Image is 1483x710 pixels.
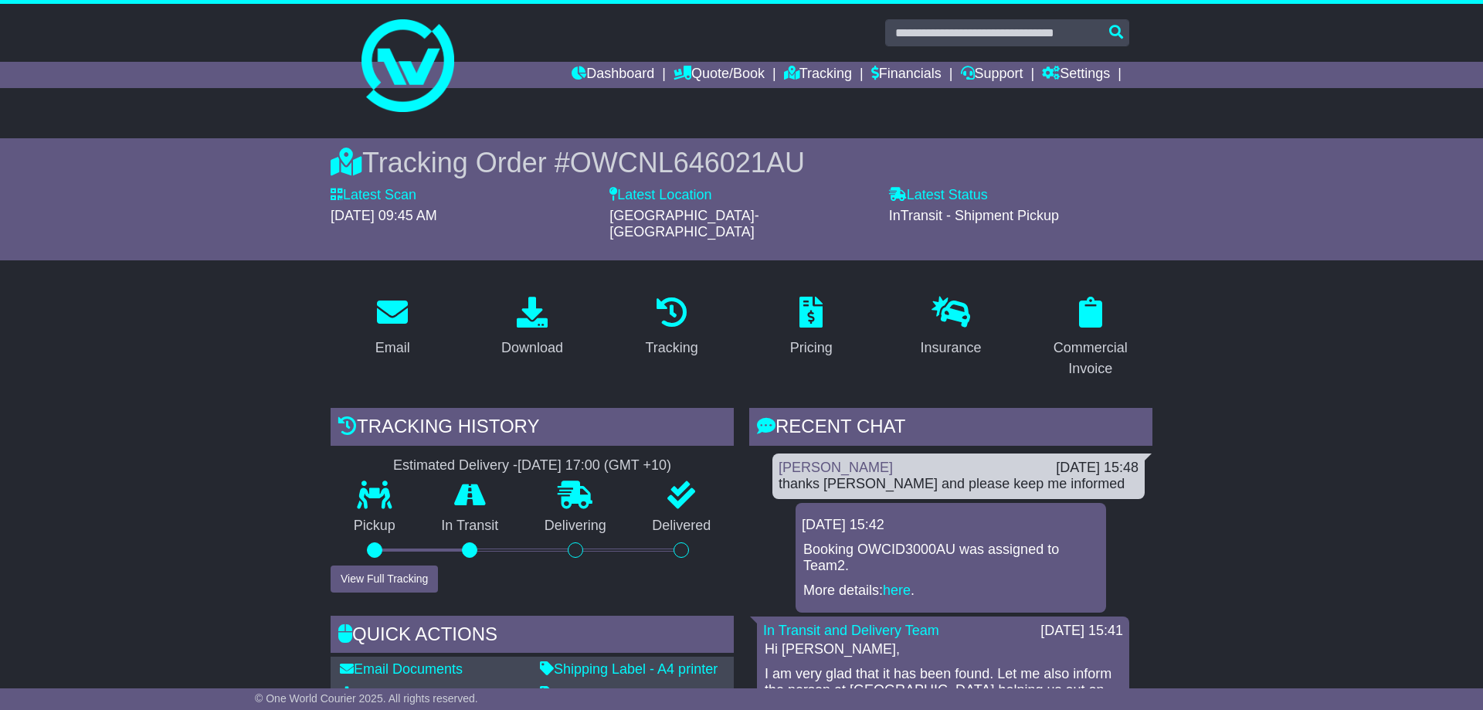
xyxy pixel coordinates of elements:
a: Dashboard [572,62,654,88]
p: Delivering [521,518,630,535]
div: Email [375,338,410,358]
label: Latest Location [609,187,711,204]
label: Latest Status [889,187,988,204]
a: Email [365,291,420,364]
a: [PERSON_NAME] [779,460,893,475]
a: Settings [1042,62,1110,88]
a: Shipping Label - A4 printer [540,661,718,677]
p: Delivered [630,518,735,535]
span: [DATE] 09:45 AM [331,208,437,223]
div: [DATE] 15:42 [802,517,1100,534]
button: View Full Tracking [331,566,438,593]
a: here [883,583,911,598]
a: Tracking [784,62,852,88]
div: [DATE] 15:41 [1040,623,1123,640]
p: Hi [PERSON_NAME], [765,641,1122,658]
a: Email Documents [340,661,463,677]
p: More details: . [803,583,1098,600]
a: Tracking [636,291,708,364]
span: InTransit - Shipment Pickup [889,208,1059,223]
span: [GEOGRAPHIC_DATA]-[GEOGRAPHIC_DATA] [609,208,758,240]
div: thanks [PERSON_NAME] and please keep me informed [779,476,1139,493]
div: Estimated Delivery - [331,457,734,474]
a: Quote/Book [674,62,765,88]
p: Pickup [331,518,419,535]
div: [DATE] 15:48 [1056,460,1139,477]
div: Tracking [646,338,698,358]
a: Download Documents [340,686,490,702]
a: In Transit and Delivery Team [763,623,939,638]
p: In Transit [419,518,522,535]
div: Quick Actions [331,616,734,657]
a: Pricing [780,291,843,364]
a: Download [491,291,573,364]
span: © One World Courier 2025. All rights reserved. [255,692,478,705]
div: Tracking Order # [331,146,1152,179]
a: Financials [871,62,942,88]
div: RECENT CHAT [749,408,1152,450]
div: Commercial Invoice [1038,338,1142,379]
div: [DATE] 17:00 (GMT +10) [518,457,671,474]
label: Latest Scan [331,187,416,204]
a: Commercial Invoice [1028,291,1152,385]
a: Support [961,62,1023,88]
a: Insurance [910,291,991,364]
p: Booking OWCID3000AU was assigned to Team2. [803,542,1098,575]
div: Tracking history [331,408,734,450]
div: Insurance [920,338,981,358]
span: OWCNL646021AU [570,147,805,178]
div: Pricing [790,338,833,358]
div: Download [501,338,563,358]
